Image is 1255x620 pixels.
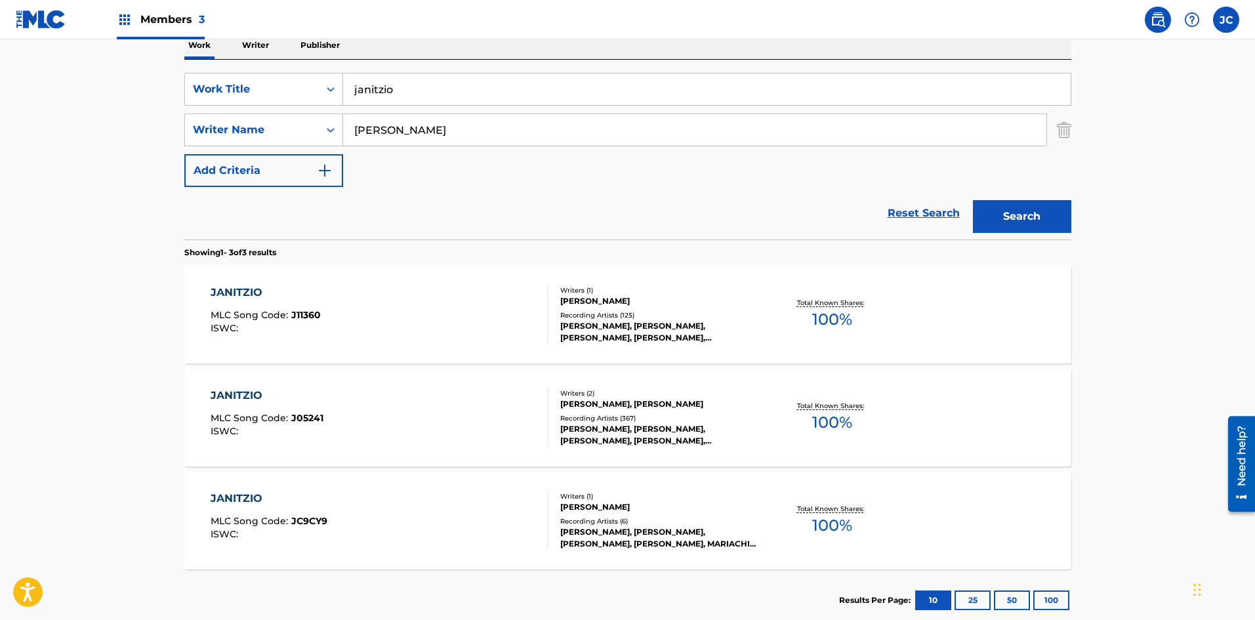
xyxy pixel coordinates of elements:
[812,514,852,537] span: 100 %
[973,200,1071,233] button: Search
[291,412,323,424] span: J05241
[812,411,852,434] span: 100 %
[211,388,323,403] div: JANITZIO
[797,298,867,308] p: Total Known Shares:
[211,285,321,300] div: JANITZIO
[955,590,991,610] button: 25
[560,516,758,526] div: Recording Artists ( 6 )
[291,515,327,527] span: JC9CY9
[560,413,758,423] div: Recording Artists ( 367 )
[1189,557,1255,620] div: Widget de chat
[560,501,758,513] div: [PERSON_NAME]
[1145,7,1171,33] a: Public Search
[1057,114,1071,146] img: Delete Criterion
[560,388,758,398] div: Writers ( 2 )
[211,412,291,424] span: MLC Song Code :
[211,491,327,506] div: JANITZIO
[184,31,215,59] p: Work
[994,590,1030,610] button: 50
[211,309,291,321] span: MLC Song Code :
[1033,590,1069,610] button: 100
[184,368,1071,466] a: JANITZIOMLC Song Code:J05241ISWC:Writers (2)[PERSON_NAME], [PERSON_NAME]Recording Artists (367)[P...
[211,425,241,437] span: ISWC :
[560,423,758,447] div: [PERSON_NAME], [PERSON_NAME], [PERSON_NAME], [PERSON_NAME], [PERSON_NAME], [PERSON_NAME]
[211,515,291,527] span: MLC Song Code :
[560,491,758,501] div: Writers ( 1 )
[1150,12,1166,28] img: search
[140,12,205,27] span: Members
[184,154,343,187] button: Add Criteria
[199,13,205,26] span: 3
[184,247,276,258] p: Showing 1 - 3 of 3 results
[16,10,66,29] img: MLC Logo
[560,526,758,550] div: [PERSON_NAME], [PERSON_NAME], [PERSON_NAME], [PERSON_NAME], MARIACHI NUEVO LEÓN
[184,265,1071,363] a: JANITZIOMLC Song Code:J11360ISWC:Writers (1)[PERSON_NAME]Recording Artists (125)[PERSON_NAME], [P...
[193,122,311,138] div: Writer Name
[560,398,758,410] div: [PERSON_NAME], [PERSON_NAME]
[560,295,758,307] div: [PERSON_NAME]
[1184,12,1200,28] img: help
[881,199,966,228] a: Reset Search
[915,590,951,610] button: 10
[797,401,867,411] p: Total Known Shares:
[211,528,241,540] span: ISWC :
[839,594,914,606] p: Results Per Page:
[812,308,852,331] span: 100 %
[291,309,321,321] span: J11360
[1193,570,1201,610] div: Arrastrar
[797,504,867,514] p: Total Known Shares:
[211,322,241,334] span: ISWC :
[1189,557,1255,620] iframe: Chat Widget
[184,471,1071,569] a: JANITZIOMLC Song Code:JC9CY9ISWC:Writers (1)[PERSON_NAME]Recording Artists (6)[PERSON_NAME], [PER...
[193,81,311,97] div: Work Title
[1179,7,1205,33] div: Help
[560,320,758,344] div: [PERSON_NAME], [PERSON_NAME], [PERSON_NAME], [PERSON_NAME], [PERSON_NAME], [PERSON_NAME]
[317,163,333,178] img: 9d2ae6d4665cec9f34b9.svg
[184,73,1071,239] form: Search Form
[560,285,758,295] div: Writers ( 1 )
[560,310,758,320] div: Recording Artists ( 125 )
[117,12,133,28] img: Top Rightsholders
[1218,411,1255,517] iframe: Resource Center
[297,31,344,59] p: Publisher
[1213,7,1239,33] div: User Menu
[238,31,273,59] p: Writer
